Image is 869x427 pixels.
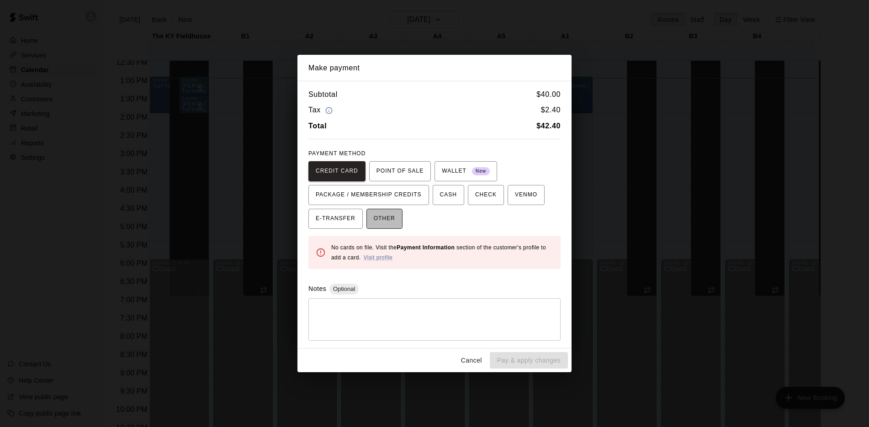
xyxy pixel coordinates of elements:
label: Notes [308,285,326,292]
button: Cancel [457,352,486,369]
button: VENMO [508,185,545,205]
span: WALLET [442,164,490,179]
button: OTHER [366,209,403,229]
button: E-TRANSFER [308,209,363,229]
span: CREDIT CARD [316,164,358,179]
b: $ 42.40 [536,122,561,130]
h6: $ 40.00 [536,89,561,100]
span: No cards on file. Visit the section of the customer's profile to add a card. [331,244,546,261]
span: CHECK [475,188,497,202]
button: WALLET New [434,161,497,181]
h2: Make payment [297,55,572,81]
span: PACKAGE / MEMBERSHIP CREDITS [316,188,422,202]
button: CREDIT CARD [308,161,366,181]
span: POINT OF SALE [376,164,424,179]
button: POINT OF SALE [369,161,431,181]
h6: Tax [308,104,335,116]
span: PAYMENT METHOD [308,150,366,157]
span: Optional [329,285,359,292]
button: PACKAGE / MEMBERSHIP CREDITS [308,185,429,205]
button: CASH [433,185,464,205]
b: Total [308,122,327,130]
button: CHECK [468,185,504,205]
span: CASH [440,188,457,202]
b: Payment Information [397,244,455,251]
span: OTHER [374,211,395,226]
a: Visit profile [363,254,392,261]
span: E-TRANSFER [316,211,355,226]
span: VENMO [515,188,537,202]
h6: Subtotal [308,89,338,100]
span: New [472,165,490,178]
h6: $ 2.40 [541,104,561,116]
